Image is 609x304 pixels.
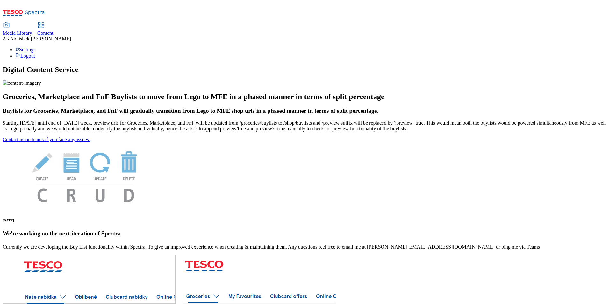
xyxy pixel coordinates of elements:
[3,36,10,41] span: AK
[3,30,32,36] span: Media Library
[3,218,606,222] h6: [DATE]
[3,230,606,237] h3: We're working on the next iteration of Spectra
[3,142,168,209] img: News Image
[3,107,606,114] h3: Buylists for Groceries, Marketplace, and FnF will gradually transition from Lego to MFE shop urls...
[15,53,35,59] a: Logout
[37,23,54,36] a: Content
[3,80,41,86] img: content-imagery
[3,23,32,36] a: Media Library
[37,30,54,36] span: Content
[3,120,606,132] p: Starting [DATE] until end of [DATE] week, preview urls for Groceries, Marketplace, and FnF will b...
[3,137,90,142] a: Contact us on teams if you face any issues.
[3,65,606,74] h1: Digital Content Service
[10,36,71,41] span: Abhishek [PERSON_NAME]
[15,47,36,52] a: Settings
[3,244,606,250] p: Currently we are developing the Buy List functionality within Spectra. To give an improved experi...
[3,92,606,101] h2: Groceries, Marketplace and FnF Buylists to move from Lego to MFE in a phased manner in terms of s...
